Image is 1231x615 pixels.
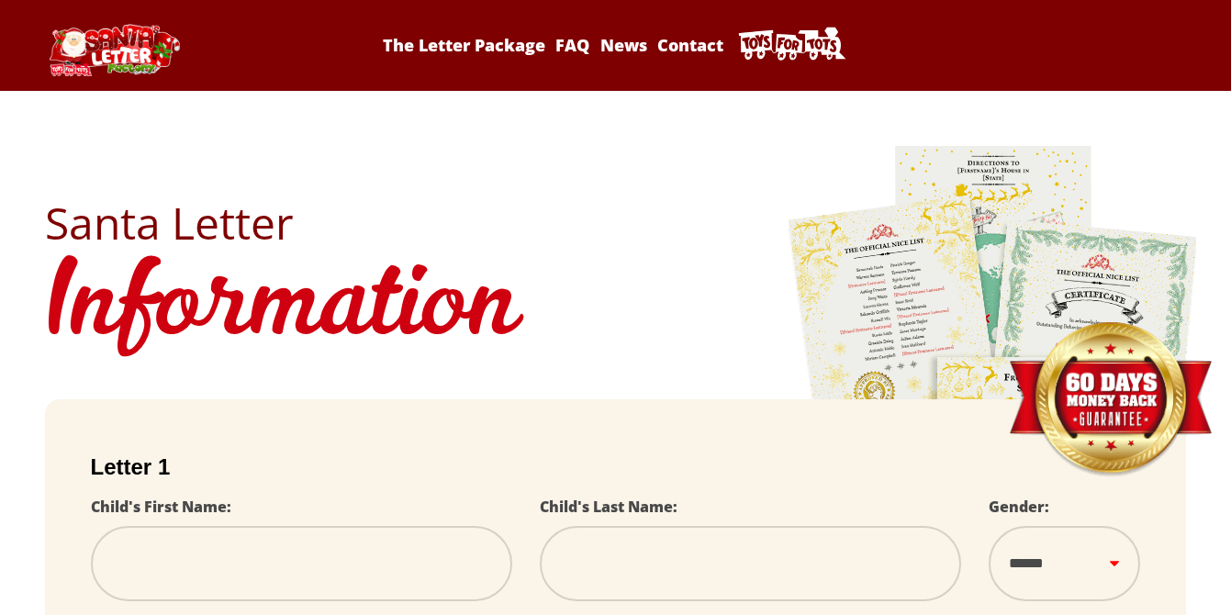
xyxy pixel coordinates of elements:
[597,34,650,56] a: News
[989,497,1049,517] label: Gender:
[45,24,183,76] img: Santa Letter Logo
[540,497,677,517] label: Child's Last Name:
[1007,321,1214,478] img: Money Back Guarantee
[380,34,549,56] a: The Letter Package
[45,245,1187,372] h1: Information
[45,201,1187,245] h2: Santa Letter
[654,34,726,56] a: Contact
[91,497,231,517] label: Child's First Name:
[553,34,593,56] a: FAQ
[91,454,1141,480] h2: Letter 1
